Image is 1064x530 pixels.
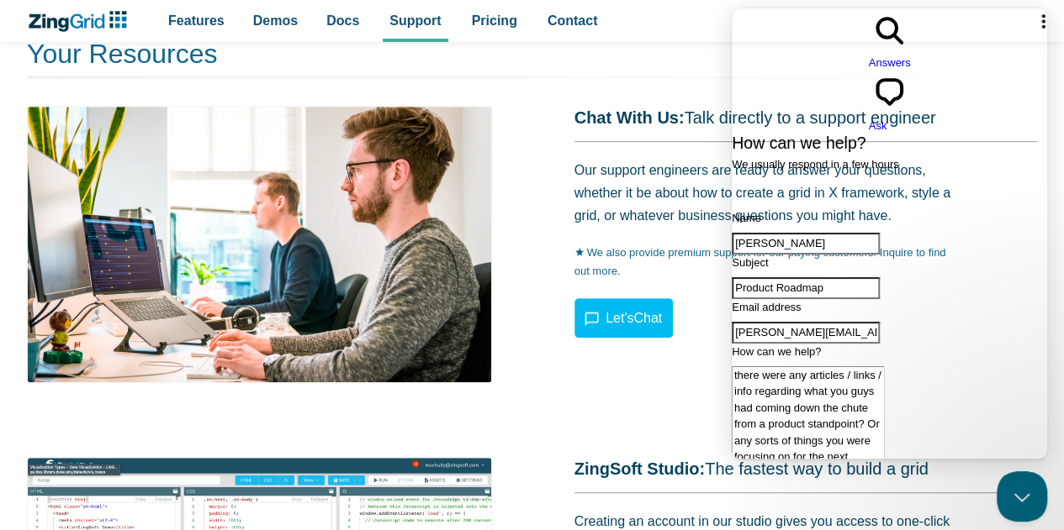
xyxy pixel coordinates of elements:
[253,9,298,32] span: Demos
[7,24,262,154] iframe: profile
[168,9,225,32] span: Features
[574,108,685,127] strong: Chat With Us:
[27,37,1037,79] h2: Your Resources
[326,9,359,32] span: Docs
[389,9,441,32] span: Support
[574,106,1038,129] p: Talk directly to a support engineer
[574,457,1038,480] p: The fastest way to build a grid
[997,471,1047,522] iframe: Help Scout Beacon - Close
[27,106,492,383] img: Two support representatives
[472,9,517,32] span: Pricing
[27,11,135,32] a: ZingChart Logo. Click to return to the homepage
[574,244,953,281] p: We also provide premium support for our paying customers. Inquire to find out more.
[548,9,598,32] span: Contact
[574,159,953,228] p: Our support engineers are ready to answer your questions, whether it be about how to create a gri...
[574,459,706,478] strong: ZingSoft Studio:
[732,8,1047,459] iframe: Help Scout Beacon - Live Chat, Contact Form, and Knowledge Base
